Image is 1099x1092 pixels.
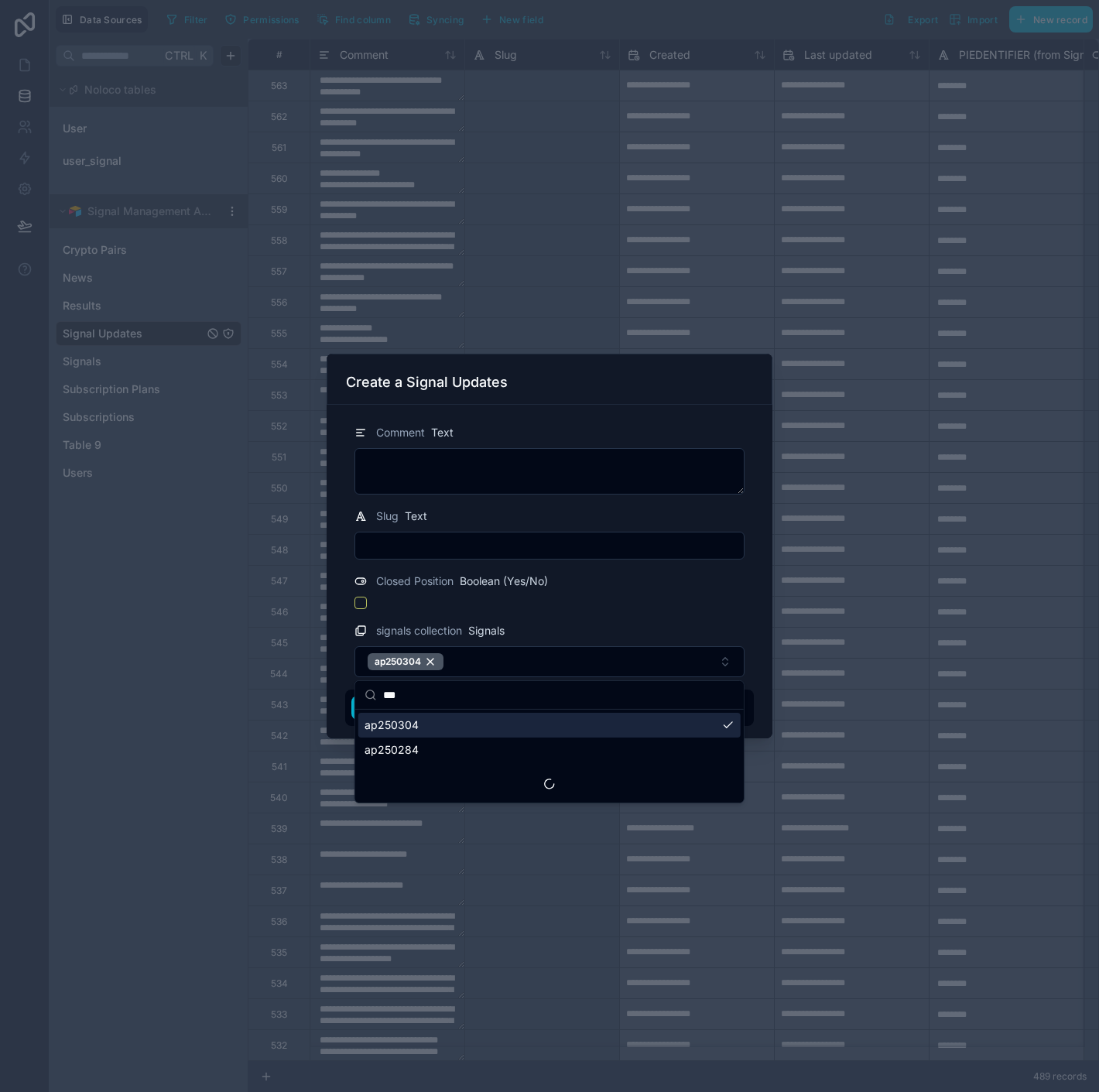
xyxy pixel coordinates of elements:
span: Comment [376,425,425,440]
span: Text [405,508,427,524]
span: Signals [468,623,505,638]
span: Boolean (Yes/No) [460,573,548,589]
h3: Create a Signal Updates [346,373,508,392]
div: Suggestions [355,710,744,803]
button: Save [351,696,398,721]
span: signals collection [376,623,462,638]
span: ap250304 [375,656,421,668]
span: ap250304 [365,717,419,733]
span: Slug [376,508,399,524]
button: Unselect 3473 [368,653,443,670]
span: ap250284 [365,742,419,758]
span: Closed Position [376,573,454,589]
button: Select Button [354,646,745,677]
span: Text [431,425,454,440]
